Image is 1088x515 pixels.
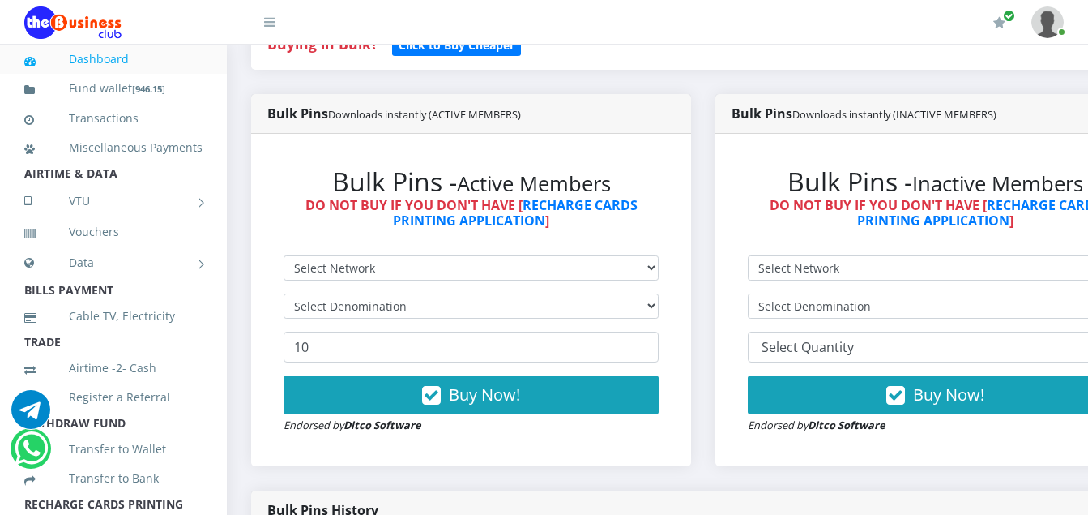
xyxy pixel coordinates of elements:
[24,181,203,221] a: VTU
[24,431,203,468] a: Transfer to Wallet
[305,196,638,230] strong: DO NOT BUY IF YOU DON'T HAVE [ ]
[24,379,203,416] a: Register a Referral
[284,166,659,197] h2: Bulk Pins -
[24,100,203,137] a: Transactions
[24,298,203,335] a: Cable TV, Electricity
[393,196,638,230] a: RECHARGE CARDS PRINTING APPLICATION
[284,418,421,432] small: Endorsed by
[24,129,203,166] a: Miscellaneous Payments
[912,170,1083,198] small: Inactive Members
[343,418,421,432] strong: Ditco Software
[24,213,203,251] a: Vouchers
[24,41,203,78] a: Dashboard
[284,332,659,363] input: Enter Quantity
[1003,10,1015,22] span: Renew/Upgrade Subscription
[284,376,659,414] button: Buy Now!
[11,402,50,429] a: Chat for support
[135,83,162,95] b: 946.15
[15,441,48,468] a: Chat for support
[132,83,165,95] small: [ ]
[808,418,885,432] strong: Ditco Software
[392,34,521,54] a: Click to Buy Cheaper
[449,384,520,406] span: Buy Now!
[24,460,203,497] a: Transfer to Bank
[913,384,984,406] span: Buy Now!
[24,242,203,283] a: Data
[267,105,521,122] strong: Bulk Pins
[24,70,203,108] a: Fund wallet[946.15]
[732,105,996,122] strong: Bulk Pins
[748,418,885,432] small: Endorsed by
[328,107,521,122] small: Downloads instantly (ACTIVE MEMBERS)
[24,350,203,387] a: Airtime -2- Cash
[792,107,996,122] small: Downloads instantly (INACTIVE MEMBERS)
[24,6,122,39] img: Logo
[993,16,1005,29] i: Renew/Upgrade Subscription
[457,170,611,198] small: Active Members
[1031,6,1064,38] img: User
